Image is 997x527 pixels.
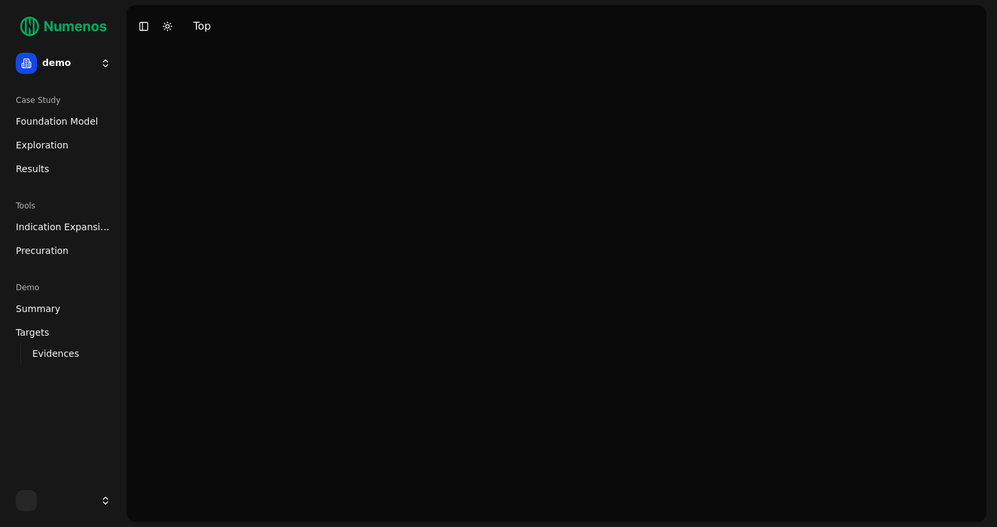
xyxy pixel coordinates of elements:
span: Foundation Model [16,115,98,128]
a: Evidences [27,344,100,363]
a: Precuration [11,240,116,261]
div: Demo [11,277,116,298]
span: Results [16,162,49,175]
span: Indication Expansion [16,220,111,233]
span: demo [42,57,95,69]
a: Foundation Model [11,111,116,132]
div: Tools [11,195,116,216]
a: Indication Expansion [11,216,116,237]
a: Targets [11,322,116,343]
span: Exploration [16,139,69,152]
div: Top [193,18,211,34]
a: Results [11,158,116,179]
a: Summary [11,298,116,319]
button: demo [11,47,116,79]
span: Targets [16,326,49,339]
span: Precuration [16,244,69,257]
span: Summary [16,302,61,315]
div: Case Study [11,90,116,111]
img: Numenos [11,11,116,42]
span: Evidences [32,347,79,360]
a: Exploration [11,135,116,156]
